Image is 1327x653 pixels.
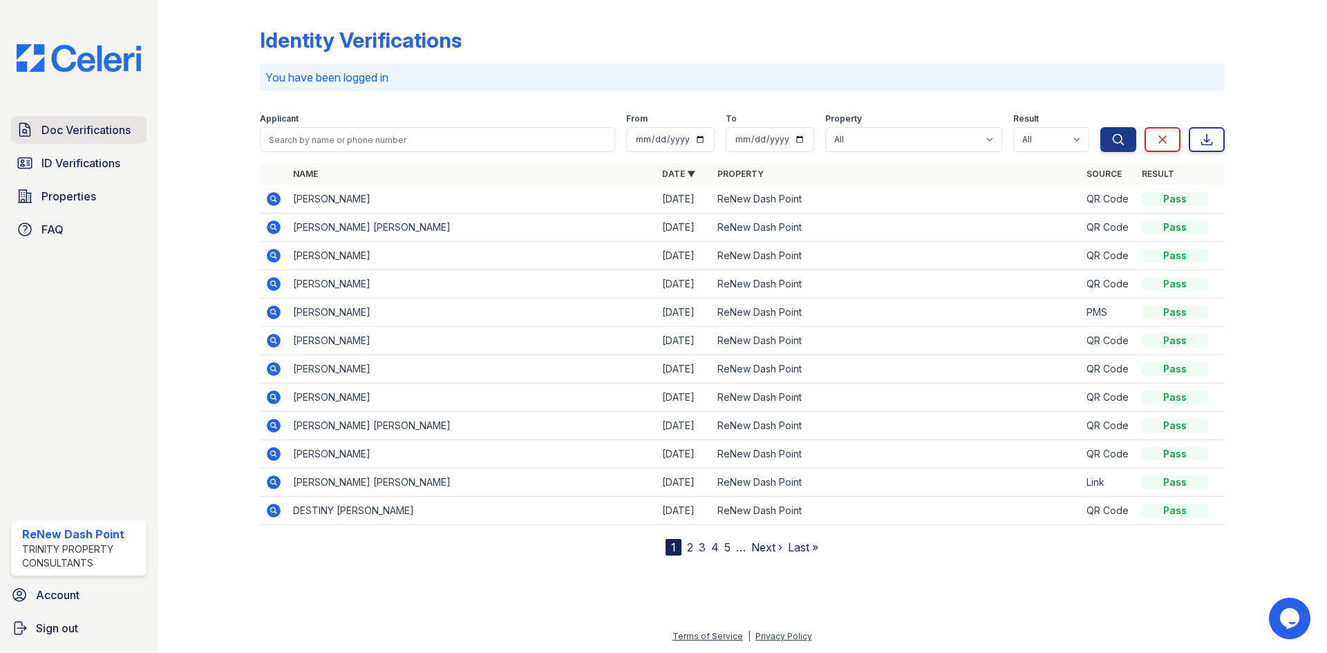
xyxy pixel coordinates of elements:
[288,327,657,355] td: [PERSON_NAME]
[1081,214,1136,242] td: QR Code
[825,113,862,124] label: Property
[293,169,318,179] a: Name
[712,327,1081,355] td: ReNew Dash Point
[1081,497,1136,525] td: QR Code
[717,169,764,179] a: Property
[657,497,712,525] td: [DATE]
[662,169,695,179] a: Date ▼
[712,469,1081,497] td: ReNew Dash Point
[712,214,1081,242] td: ReNew Dash Point
[41,188,96,205] span: Properties
[657,214,712,242] td: [DATE]
[1081,355,1136,384] td: QR Code
[1086,169,1122,179] a: Source
[288,270,657,299] td: [PERSON_NAME]
[288,497,657,525] td: DESTINY [PERSON_NAME]
[1142,169,1174,179] a: Result
[751,540,782,554] a: Next ›
[1081,270,1136,299] td: QR Code
[736,539,746,556] span: …
[22,542,141,570] div: Trinity Property Consultants
[712,355,1081,384] td: ReNew Dash Point
[288,469,657,497] td: [PERSON_NAME] [PERSON_NAME]
[712,412,1081,440] td: ReNew Dash Point
[6,614,152,642] a: Sign out
[1142,419,1208,433] div: Pass
[260,113,299,124] label: Applicant
[1142,249,1208,263] div: Pass
[1142,362,1208,376] div: Pass
[755,631,812,641] a: Privacy Policy
[1081,299,1136,327] td: PMS
[1081,185,1136,214] td: QR Code
[657,440,712,469] td: [DATE]
[1142,334,1208,348] div: Pass
[711,540,719,554] a: 4
[22,526,141,542] div: ReNew Dash Point
[288,242,657,270] td: [PERSON_NAME]
[712,242,1081,270] td: ReNew Dash Point
[288,185,657,214] td: [PERSON_NAME]
[724,540,731,554] a: 5
[11,149,147,177] a: ID Verifications
[712,384,1081,412] td: ReNew Dash Point
[1269,598,1313,639] iframe: chat widget
[1142,447,1208,461] div: Pass
[1142,277,1208,291] div: Pass
[699,540,706,554] a: 3
[657,242,712,270] td: [DATE]
[712,185,1081,214] td: ReNew Dash Point
[1142,475,1208,489] div: Pass
[11,182,147,210] a: Properties
[657,384,712,412] td: [DATE]
[288,384,657,412] td: [PERSON_NAME]
[288,299,657,327] td: [PERSON_NAME]
[712,299,1081,327] td: ReNew Dash Point
[260,28,462,53] div: Identity Verifications
[1081,242,1136,270] td: QR Code
[1013,113,1039,124] label: Result
[657,469,712,497] td: [DATE]
[712,497,1081,525] td: ReNew Dash Point
[1142,305,1208,319] div: Pass
[666,539,681,556] div: 1
[657,327,712,355] td: [DATE]
[657,355,712,384] td: [DATE]
[1142,192,1208,206] div: Pass
[748,631,751,641] div: |
[1081,469,1136,497] td: Link
[11,116,147,144] a: Doc Verifications
[672,631,743,641] a: Terms of Service
[265,69,1219,86] p: You have been logged in
[41,155,120,171] span: ID Verifications
[712,270,1081,299] td: ReNew Dash Point
[1081,327,1136,355] td: QR Code
[712,440,1081,469] td: ReNew Dash Point
[657,270,712,299] td: [DATE]
[657,185,712,214] td: [DATE]
[288,355,657,384] td: [PERSON_NAME]
[41,221,64,238] span: FAQ
[788,540,818,554] a: Last »
[726,113,737,124] label: To
[288,440,657,469] td: [PERSON_NAME]
[626,113,648,124] label: From
[6,581,152,609] a: Account
[1081,384,1136,412] td: QR Code
[687,540,693,554] a: 2
[288,214,657,242] td: [PERSON_NAME] [PERSON_NAME]
[657,299,712,327] td: [DATE]
[36,620,78,636] span: Sign out
[41,122,131,138] span: Doc Verifications
[11,216,147,243] a: FAQ
[1142,504,1208,518] div: Pass
[657,412,712,440] td: [DATE]
[1081,412,1136,440] td: QR Code
[1081,440,1136,469] td: QR Code
[260,127,615,152] input: Search by name or phone number
[1142,390,1208,404] div: Pass
[6,44,152,72] img: CE_Logo_Blue-a8612792a0a2168367f1c8372b55b34899dd931a85d93a1a3d3e32e68fde9ad4.png
[1142,220,1208,234] div: Pass
[288,412,657,440] td: [PERSON_NAME] [PERSON_NAME]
